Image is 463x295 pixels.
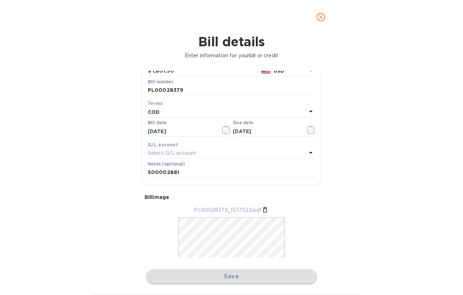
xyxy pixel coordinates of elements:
input: Select date [148,126,215,137]
button: close [312,9,329,26]
b: Terms [148,101,163,106]
input: Enter notes [148,167,315,178]
b: COD [148,109,160,115]
input: Enter bill number [148,85,315,96]
h1: Bill details [6,34,457,49]
label: Notes (optional) [148,162,185,166]
label: Bill date [148,121,167,125]
img: USD [261,69,271,74]
b: USD [274,68,284,74]
div: $ [148,66,152,77]
b: G/L account [148,142,178,147]
p: Select G/L account [148,149,196,157]
label: Due date [233,121,253,125]
label: Bill number [148,80,173,84]
p: Enter information for your bill or credit [6,52,457,59]
p: Bill image [145,194,318,201]
p: PL00028379_1577522.pdf [194,206,262,214]
input: $ Enter bill amount [152,66,258,77]
input: Due date [233,126,300,137]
